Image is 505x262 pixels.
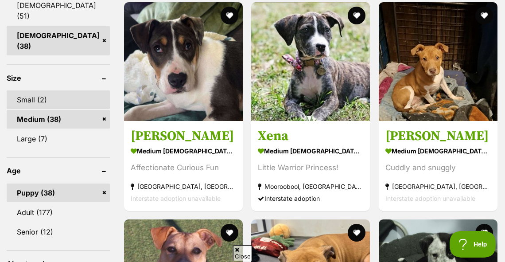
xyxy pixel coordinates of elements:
[385,128,491,145] h3: [PERSON_NAME]
[258,192,363,204] div: Interstate adoption
[385,195,475,202] span: Interstate adoption unavailable
[7,90,110,109] a: Small (2)
[251,2,370,121] img: Xena - Staffordshire Bull Terrier Dog
[385,145,491,157] strong: medium [DEMOGRAPHIC_DATA] Dog
[131,195,221,202] span: Interstate adoption unavailable
[7,26,110,55] a: [DEMOGRAPHIC_DATA] (38)
[7,223,110,241] a: Senior (12)
[131,145,236,157] strong: medium [DEMOGRAPHIC_DATA] Dog
[385,162,491,174] div: Cuddly and snuggly
[251,121,370,211] a: Xena medium [DEMOGRAPHIC_DATA] Dog Little Warrior Princess! Mooroobool, [GEOGRAPHIC_DATA] Interst...
[221,224,238,242] button: favourite
[233,245,252,261] span: Close
[379,2,497,121] img: Dawn - Staffordshire Bull Terrier x Catahoula Leopard Dog
[379,121,497,211] a: [PERSON_NAME] medium [DEMOGRAPHIC_DATA] Dog Cuddly and snuggly [GEOGRAPHIC_DATA], [GEOGRAPHIC_DAT...
[131,162,236,174] div: Affectionate Curious Fun
[258,162,363,174] div: Little Warrior Princess!
[7,110,110,129] a: Medium (38)
[348,7,366,24] button: favourite
[450,231,496,258] iframe: Help Scout Beacon - Open
[7,167,110,175] header: Age
[7,203,110,222] a: Adult (177)
[221,7,238,24] button: favourite
[385,180,491,192] strong: [GEOGRAPHIC_DATA], [GEOGRAPHIC_DATA]
[7,129,110,148] a: Large (7)
[124,121,243,211] a: [PERSON_NAME] medium [DEMOGRAPHIC_DATA] Dog Affectionate Curious Fun [GEOGRAPHIC_DATA], [GEOGRAPH...
[124,2,243,121] img: Rosemary - Staffordshire Bull Terrier x Catahoula Leopard Dog
[258,180,363,192] strong: Mooroobool, [GEOGRAPHIC_DATA]
[131,128,236,145] h3: [PERSON_NAME]
[348,224,366,242] button: favourite
[475,224,493,242] button: favourite
[7,184,110,202] a: Puppy (38)
[131,180,236,192] strong: [GEOGRAPHIC_DATA], [GEOGRAPHIC_DATA]
[7,74,110,82] header: Size
[258,145,363,157] strong: medium [DEMOGRAPHIC_DATA] Dog
[258,128,363,145] h3: Xena
[475,7,493,24] button: favourite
